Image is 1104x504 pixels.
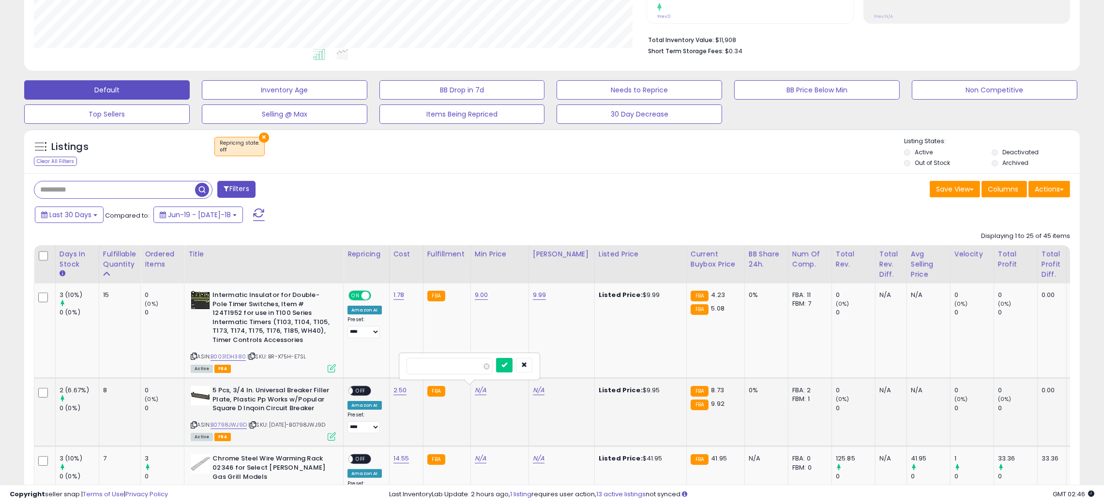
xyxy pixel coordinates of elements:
[911,386,943,395] div: N/A
[691,304,709,315] small: FBA
[691,386,709,397] small: FBA
[792,395,824,403] div: FBM: 1
[60,291,99,299] div: 3 (10%)
[691,249,741,269] div: Current Buybox Price
[954,395,968,403] small: (0%)
[1028,181,1070,197] button: Actions
[393,385,407,395] a: 2.50
[998,308,1037,317] div: 0
[60,249,95,269] div: Days In Stock
[1042,291,1059,299] div: 0.00
[836,291,875,299] div: 0
[998,300,1012,308] small: (0%)
[954,454,994,463] div: 1
[103,454,133,463] div: 7
[711,385,724,395] span: 8.73
[349,292,362,300] span: ON
[49,210,91,220] span: Last 30 Days
[691,400,709,410] small: FBA
[211,353,246,361] a: B0031DH380
[599,454,679,463] div: $41.95
[911,472,950,481] div: 0
[211,421,247,429] a: B0798JWJ9D
[1042,249,1062,280] div: Total Profit Diff.
[749,386,781,395] div: 0%
[259,133,269,143] button: ×
[533,249,590,259] div: [PERSON_NAME]
[998,454,1037,463] div: 33.36
[648,47,724,55] b: Short Term Storage Fees:
[348,401,381,410] div: Amazon AI
[988,184,1018,194] span: Columns
[348,412,381,433] div: Preset:
[998,386,1037,395] div: 0
[83,489,124,499] a: Terms of Use
[393,290,405,300] a: 1.78
[35,207,104,223] button: Last 30 Days
[60,472,99,481] div: 0 (0%)
[879,249,903,280] div: Total Rev. Diff.
[60,269,65,278] small: Days In Stock.
[60,386,99,395] div: 2 (6.67%)
[792,386,824,395] div: FBA: 2
[599,291,679,299] div: $9.99
[370,292,385,300] span: OFF
[836,308,875,317] div: 0
[191,386,336,440] div: ASIN:
[792,299,824,308] div: FBM: 7
[749,454,781,463] div: N/A
[954,300,968,308] small: (0%)
[389,490,1094,499] div: Last InventoryLab Update: 2 hours ago, requires user action, not synced.
[792,463,824,472] div: FBM: 0
[911,249,946,280] div: Avg Selling Price
[792,454,824,463] div: FBA: 0
[734,80,900,100] button: BB Price Below Min
[879,386,899,395] div: N/A
[879,454,899,463] div: N/A
[998,395,1012,403] small: (0%)
[145,308,184,317] div: 0
[348,249,385,259] div: Repricing
[393,249,419,259] div: Cost
[191,365,213,373] span: All listings currently available for purchase on Amazon
[24,80,190,100] button: Default
[836,395,849,403] small: (0%)
[10,489,45,499] strong: Copyright
[212,386,330,415] b: 5 Pcs, 3/4 In. Universal Breaker Filler Plate, Plastic Pp Works w/Popular Square D Inqoin Circuit...
[191,386,210,405] img: 41z03dEf+ML._SL40_.jpg
[836,300,849,308] small: (0%)
[393,454,409,463] a: 14.55
[105,211,150,220] span: Compared to:
[1053,489,1094,499] span: 2025-08-18 02:46 GMT
[836,386,875,395] div: 0
[51,140,89,154] h5: Listings
[125,489,168,499] a: Privacy Policy
[145,404,184,413] div: 0
[475,290,488,300] a: 9.00
[1002,148,1039,156] label: Deactivated
[749,249,784,269] div: BB Share 24h.
[792,249,828,269] div: Num of Comp.
[217,181,255,198] button: Filters
[188,249,339,259] div: Title
[145,386,184,395] div: 0
[911,454,950,463] div: 41.95
[248,421,325,429] span: | SKU: [DATE]-B0798JWJ9D
[836,454,875,463] div: 125.85
[874,14,893,19] small: Prev: N/A
[836,472,875,481] div: 0
[34,157,77,166] div: Clear All Filters
[145,249,180,269] div: Ordered Items
[427,249,467,259] div: Fulfillment
[599,454,643,463] b: Listed Price:
[915,148,933,156] label: Active
[648,36,714,44] b: Total Inventory Value:
[60,404,99,413] div: 0 (0%)
[348,306,381,314] div: Amazon AI
[153,207,243,223] button: Jun-19 - [DATE]-18
[145,300,158,308] small: (0%)
[749,291,781,299] div: 0%
[145,395,158,403] small: (0%)
[533,290,546,300] a: 9.99
[954,386,994,395] div: 0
